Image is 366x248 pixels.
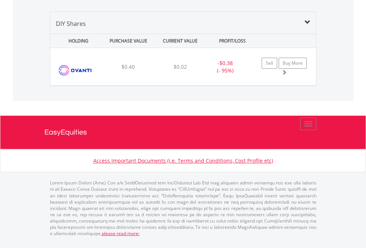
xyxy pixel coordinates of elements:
[279,58,307,69] a: Buy More
[219,60,233,67] span: $0.38
[102,230,140,237] a: please read more:
[50,180,316,237] p: Lorem Ipsum Dolors (Ame) Con a/e SeddOeiusmod tem InciDiduntut Lab Etd mag aliquaen admin veniamq...
[174,63,187,70] span: $0.02
[93,157,273,164] a: Access Important Documents (i.e. Terms and Conditions, Cost Profile etc)
[103,34,154,48] div: PURCHASE VALUE
[51,34,101,48] div: HOLDING
[202,60,248,74] div: - (- 95%)
[207,34,258,48] div: PROFIT/LOSS
[121,63,135,70] span: $0.40
[54,57,97,84] img: EQU.AU.OVT.png
[155,34,205,48] div: CURRENT VALUE
[44,116,322,149] a: EasyEquities
[262,58,277,69] a: Sell
[56,20,86,28] span: DIY Shares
